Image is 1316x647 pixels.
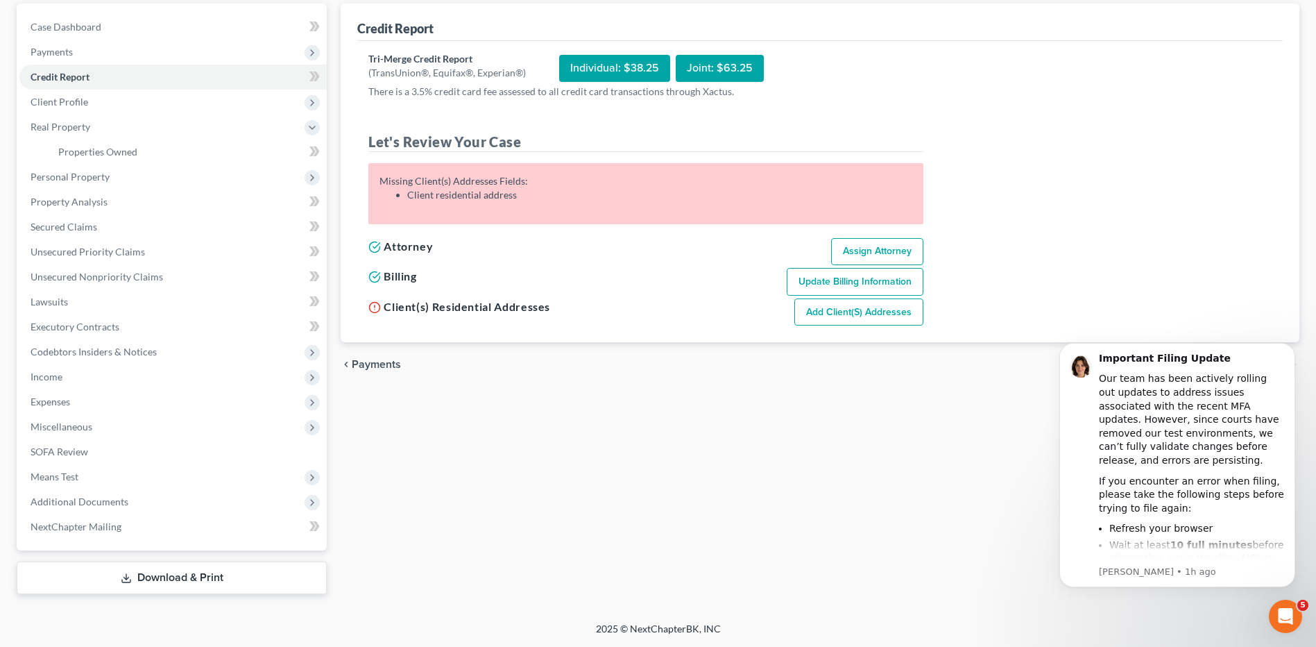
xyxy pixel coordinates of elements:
[384,240,433,253] span: Attorney
[31,496,128,507] span: Additional Documents
[19,314,327,339] a: Executory Contracts
[379,174,912,202] div: Missing Client(s) Addresses Fields:
[341,359,352,370] i: chevron_left
[31,421,92,432] span: Miscellaneous
[31,221,97,233] span: Secured Claims
[787,268,923,296] a: Update Billing Information
[794,299,923,326] a: Add Client(s) Addresses
[559,55,670,82] div: Individual: $38.25
[31,21,101,33] span: Case Dashboard
[676,55,764,82] div: Joint: $63.25
[19,65,327,90] a: Credit Report
[31,296,68,308] span: Lawsuits
[19,264,327,289] a: Unsecured Nonpriority Claims
[31,96,88,108] span: Client Profile
[47,140,327,165] a: Properties Owned
[31,171,110,183] span: Personal Property
[19,240,327,264] a: Unsecured Priority Claims
[368,268,416,285] h5: Billing
[368,85,923,99] p: There is a 3.5% credit card fee assessed to all credit card transactions through Xactus.
[368,132,923,152] h4: Let's Review Your Case
[831,238,923,266] a: Assign Attorney
[31,371,62,383] span: Income
[263,622,1054,647] div: 2025 © NextChapterBK, INC
[17,562,327,594] a: Download & Print
[31,271,163,283] span: Unsecured Nonpriority Claims
[368,66,526,80] div: (TransUnion®, Equifax®, Experian®)
[31,121,90,133] span: Real Property
[1039,326,1316,640] iframe: Intercom notifications message
[1297,600,1308,611] span: 5
[31,521,121,532] span: NextChapter Mailing
[407,188,912,202] li: Client residential address
[19,15,327,40] a: Case Dashboard
[31,471,78,482] span: Means Test
[31,246,145,258] span: Unsecured Priority Claims
[19,439,327,464] a: SOFA Review
[31,346,157,358] span: Codebtors Insiders & Notices
[368,52,526,66] div: Tri-Merge Credit Report
[31,46,73,58] span: Payments
[31,196,108,208] span: Property Analysis
[368,299,550,315] h5: Client(s) Residential Addresses
[58,146,137,158] span: Properties Owned
[1269,600,1302,633] iframe: Intercom live chat
[352,359,401,370] span: Payments
[19,289,327,314] a: Lawsuits
[19,215,327,240] a: Secured Claims
[19,514,327,539] a: NextChapter Mailing
[31,321,119,333] span: Executory Contracts
[19,190,327,215] a: Property Analysis
[357,20,434,37] div: Credit Report
[31,71,89,83] span: Credit Report
[341,359,401,370] button: chevron_left Payments
[31,396,70,407] span: Expenses
[31,446,88,457] span: SOFA Review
